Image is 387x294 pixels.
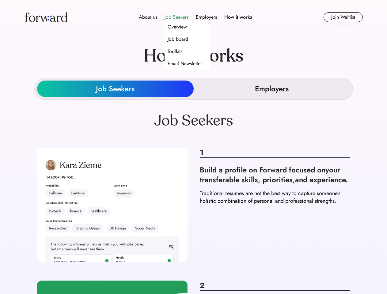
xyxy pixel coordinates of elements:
[168,23,187,31] div: Overview
[168,36,188,43] div: Job board
[200,148,351,158] div: 1
[196,13,217,21] div: Employers
[224,13,252,21] div: How it works
[37,148,188,262] img: how-it-works_js_1.png
[200,190,351,205] div: Traditional resumes are not the best way to capture someone’s holistic combination of personal an...
[168,48,182,55] div: Toolkits
[255,84,289,94] div: Employers
[168,60,202,67] div: Email Newsletter
[96,84,135,94] div: Job Seekers
[200,281,351,291] div: 2
[25,12,67,22] img: Forward logo
[37,112,350,129] div: Job Seekers
[324,12,363,22] button: Join Waitlist
[200,165,351,185] div: Build a profile on Forward focused onyour transferable skills, priorities,and experience.
[139,13,157,21] div: About us
[165,13,188,21] div: Job Seekers
[131,34,256,78] div: How it works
